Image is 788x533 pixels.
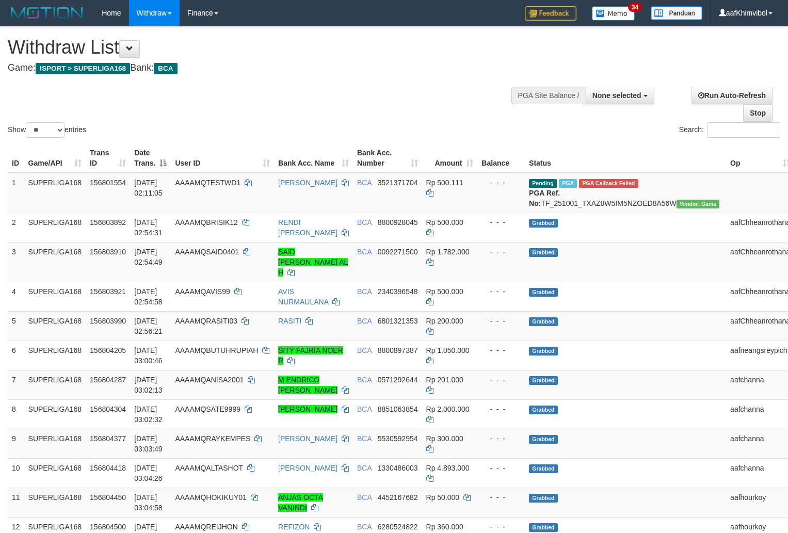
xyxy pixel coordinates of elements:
[90,218,126,227] span: 156803892
[154,63,177,74] span: BCA
[175,287,230,296] span: AAAAMQAVIS99
[529,464,558,473] span: Grabbed
[134,218,163,237] span: [DATE] 02:54:31
[278,493,323,512] a: ANJAS OCTA VANINDI
[90,346,126,354] span: 156804205
[529,523,558,532] span: Grabbed
[481,345,521,356] div: - - -
[24,143,86,173] th: Game/API: activate to sort column ascending
[24,399,86,429] td: SUPERLIGA168
[426,287,463,296] span: Rp 500.000
[134,405,163,424] span: [DATE] 03:02:32
[134,434,163,453] span: [DATE] 03:03:49
[134,317,163,335] span: [DATE] 02:56:21
[8,488,24,517] td: 11
[278,523,310,531] a: REFIZON
[529,219,558,228] span: Grabbed
[481,247,521,257] div: - - -
[175,218,237,227] span: AAAAMQBRISIK12
[90,464,126,472] span: 156804418
[278,218,337,237] a: RENDI [PERSON_NAME]
[357,464,372,472] span: BCA
[481,177,521,188] div: - - -
[378,346,418,354] span: Copy 8800897387 to clipboard
[357,218,372,227] span: BCA
[8,311,24,341] td: 5
[529,317,558,326] span: Grabbed
[90,523,126,531] span: 156804500
[90,317,126,325] span: 156803990
[559,179,577,188] span: Marked by aafseijuro
[90,434,126,443] span: 156804377
[8,173,24,213] td: 1
[134,376,163,394] span: [DATE] 03:02:13
[175,405,240,413] span: AAAAMQSATE9999
[529,435,558,444] span: Grabbed
[175,346,258,354] span: AAAAMQBUTUHRUPIAH
[529,376,558,385] span: Grabbed
[24,370,86,399] td: SUPERLIGA168
[525,6,576,21] img: Feedback.jpg
[426,523,463,531] span: Rp 360.000
[24,173,86,213] td: SUPERLIGA168
[175,464,243,472] span: AAAAMQALTASHOT
[278,317,301,325] a: RASITI
[8,5,86,21] img: MOTION_logo.png
[422,143,478,173] th: Amount: activate to sort column ascending
[426,434,463,443] span: Rp 300.000
[90,376,126,384] span: 156804287
[278,405,337,413] a: [PERSON_NAME]
[90,405,126,413] span: 156804304
[357,523,372,531] span: BCA
[175,434,250,443] span: AAAAMQRAYKEMPES
[175,376,244,384] span: AAAAMQANISA2001
[24,282,86,311] td: SUPERLIGA168
[378,523,418,531] span: Copy 6280524822 to clipboard
[357,376,372,384] span: BCA
[24,488,86,517] td: SUPERLIGA168
[278,434,337,443] a: [PERSON_NAME]
[90,248,126,256] span: 156803910
[175,493,247,502] span: AAAAMQHOKIKUY01
[677,200,720,208] span: Vendor URL: https://trx31.1velocity.biz
[24,311,86,341] td: SUPERLIGA168
[357,493,372,502] span: BCA
[579,179,638,188] span: PGA Error
[525,173,726,213] td: TF_251001_TXAZ8W5IM5NZOED8A56W
[679,122,780,138] label: Search:
[481,404,521,414] div: - - -
[86,143,130,173] th: Trans ID: activate to sort column ascending
[8,341,24,370] td: 6
[134,346,163,365] span: [DATE] 03:00:46
[24,458,86,488] td: SUPERLIGA168
[586,87,654,104] button: None selected
[24,242,86,282] td: SUPERLIGA168
[90,179,126,187] span: 156801554
[353,143,422,173] th: Bank Acc. Number: activate to sort column ascending
[378,464,418,472] span: Copy 1330486003 to clipboard
[529,179,557,188] span: Pending
[24,429,86,458] td: SUPERLIGA168
[529,248,558,257] span: Grabbed
[426,248,470,256] span: Rp 1.782.000
[426,346,470,354] span: Rp 1.050.000
[24,213,86,242] td: SUPERLIGA168
[426,405,470,413] span: Rp 2.000.000
[743,104,773,122] a: Stop
[378,434,418,443] span: Copy 5530592954 to clipboard
[8,122,86,138] label: Show entries
[274,143,353,173] th: Bank Acc. Name: activate to sort column ascending
[278,179,337,187] a: [PERSON_NAME]
[378,218,418,227] span: Copy 8800928045 to clipboard
[529,406,558,414] span: Grabbed
[134,248,163,266] span: [DATE] 02:54:49
[481,286,521,297] div: - - -
[707,122,780,138] input: Search:
[378,376,418,384] span: Copy 0571292644 to clipboard
[426,218,463,227] span: Rp 500.000
[134,179,163,197] span: [DATE] 02:11:05
[357,346,372,354] span: BCA
[8,370,24,399] td: 7
[175,317,237,325] span: AAAAMQRASITI03
[426,376,463,384] span: Rp 201.000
